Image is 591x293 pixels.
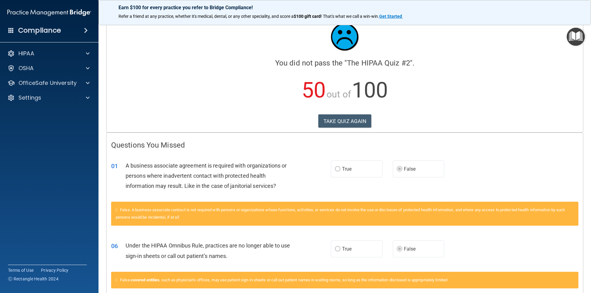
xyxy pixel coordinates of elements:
span: True [342,166,352,172]
h4: You did not pass the " ". [111,59,578,67]
input: True [335,247,340,251]
a: HIPAA [7,50,90,57]
img: PMB logo [7,6,91,19]
button: TAKE QUIZ AGAIN [318,114,372,128]
span: 06 [111,242,118,250]
a: Terms of Use [8,267,34,273]
a: Settings [7,94,90,101]
span: False [404,246,416,252]
span: 50 [302,77,326,103]
a: Get Started [379,14,403,19]
span: ! That's what we call a win-win. [321,14,379,19]
p: OfficeSafe University [18,79,77,87]
span: A business associate agreement is required with organizations or persons where inadvertent contac... [126,162,287,189]
input: False [397,167,402,172]
span: False. A business associate contract is not required with persons or organizations whose function... [116,208,565,220]
span: The HIPAA Quiz #2 [347,59,410,67]
a: OfficeSafe University [7,79,90,87]
a: OSHA [7,65,90,72]
span: out of [327,89,351,100]
p: OSHA [18,65,34,72]
h4: Compliance [18,26,61,35]
img: sad_face.ecc698e2.jpg [326,18,363,55]
a: covered entities [131,278,160,282]
input: False [397,247,402,251]
strong: Get Started [379,14,402,19]
span: False [404,166,416,172]
span: 100 [352,77,388,103]
span: True [342,246,352,252]
input: True [335,167,340,172]
span: False. , such as physician’s offices, may use patient sign-in sheets or call out patient names in... [120,278,447,282]
p: HIPAA [18,50,34,57]
span: Refer a friend at any practice, whether it's medical, dental, or any other speciality, and score a [119,14,294,19]
span: Under the HIPAA Omnibus Rule, practices are no longer able to use sign-in sheets or call out pati... [126,242,290,259]
p: Settings [18,94,41,101]
strong: $100 gift card [294,14,321,19]
a: Privacy Policy [41,267,69,273]
span: Ⓒ Rectangle Health 2024 [8,276,58,282]
button: Open Resource Center [567,28,585,46]
p: Earn $100 for every practice you refer to Bridge Compliance! [119,5,571,10]
span: 01 [111,162,118,170]
h4: Questions You Missed [111,141,578,149]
